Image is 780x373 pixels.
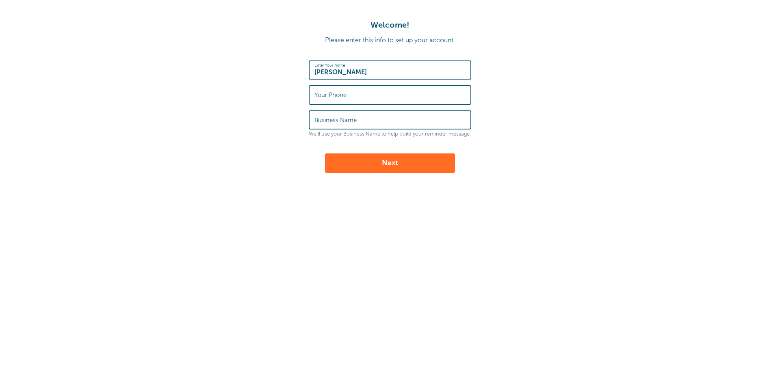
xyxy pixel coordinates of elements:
label: Your Phone [314,91,347,99]
button: Next [325,153,455,173]
p: We'll use your Business Name to help build your reminder message. [309,131,471,137]
label: Enter Your Name [314,63,345,68]
label: Business Name [314,116,357,124]
h1: Welcome! [8,20,772,30]
p: Please enter this info to set up your account. [8,37,772,44]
